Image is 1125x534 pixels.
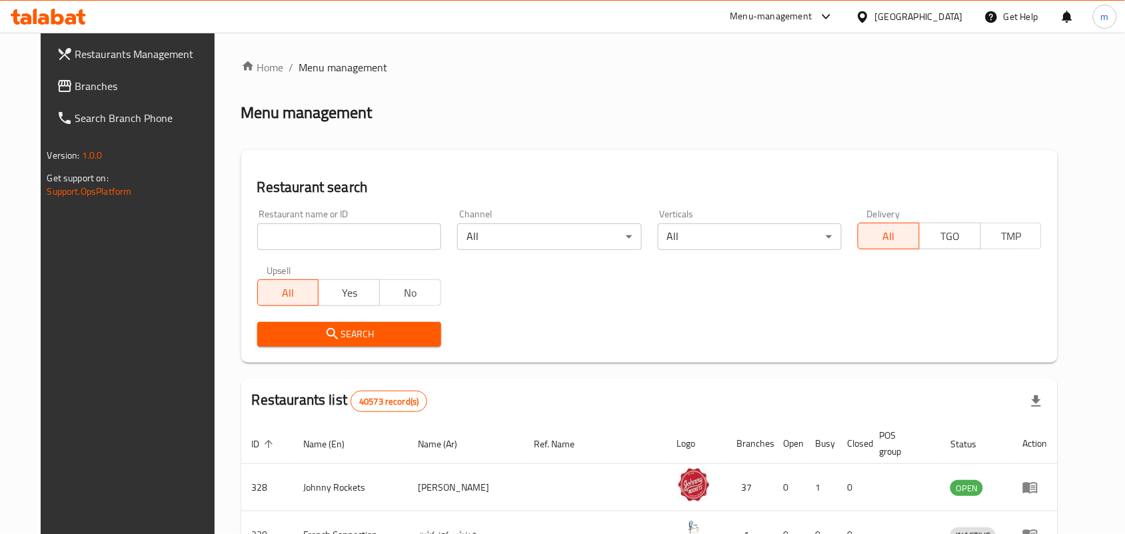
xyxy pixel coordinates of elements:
[252,390,428,412] h2: Restaurants list
[47,147,80,164] span: Version:
[1022,479,1047,495] div: Menu
[726,464,773,511] td: 37
[263,283,314,303] span: All
[241,59,284,75] a: Home
[867,209,900,219] label: Delivery
[267,266,291,275] label: Upsell
[418,436,475,452] span: Name (Ar)
[257,223,441,250] input: Search for restaurant name or ID..
[304,436,363,452] span: Name (En)
[837,423,869,464] th: Closed
[241,464,293,511] td: 328
[773,464,805,511] td: 0
[677,468,710,501] img: Johnny Rockets
[289,59,294,75] li: /
[730,9,812,25] div: Menu-management
[241,102,373,123] h2: Menu management
[950,436,994,452] span: Status
[658,223,842,250] div: All
[299,59,388,75] span: Menu management
[919,223,981,249] button: TGO
[252,436,277,452] span: ID
[46,70,229,102] a: Branches
[864,227,914,246] span: All
[46,102,229,134] a: Search Branch Phone
[75,78,218,94] span: Branches
[880,427,924,459] span: POS group
[773,423,805,464] th: Open
[241,59,1058,75] nav: breadcrumb
[268,326,431,343] span: Search
[925,227,976,246] span: TGO
[47,169,109,187] span: Get support on:
[351,391,427,412] div: Total records count
[726,423,773,464] th: Branches
[805,423,837,464] th: Busy
[666,423,726,464] th: Logo
[385,283,436,303] span: No
[457,223,641,250] div: All
[837,464,869,511] td: 0
[950,480,983,496] div: OPEN
[257,279,319,306] button: All
[293,464,408,511] td: Johnny Rockets
[1101,9,1109,24] span: m
[1020,385,1052,417] div: Export file
[47,183,132,200] a: Support.OpsPlatform
[986,227,1037,246] span: TMP
[379,279,441,306] button: No
[75,46,218,62] span: Restaurants Management
[318,279,380,306] button: Yes
[257,322,441,347] button: Search
[950,481,983,496] span: OPEN
[534,436,592,452] span: Ref. Name
[82,147,103,164] span: 1.0.0
[46,38,229,70] a: Restaurants Management
[875,9,963,24] div: [GEOGRAPHIC_DATA]
[858,223,920,249] button: All
[407,464,523,511] td: [PERSON_NAME]
[75,110,218,126] span: Search Branch Phone
[257,177,1042,197] h2: Restaurant search
[351,395,427,408] span: 40573 record(s)
[324,283,375,303] span: Yes
[805,464,837,511] td: 1
[1012,423,1058,464] th: Action
[980,223,1042,249] button: TMP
